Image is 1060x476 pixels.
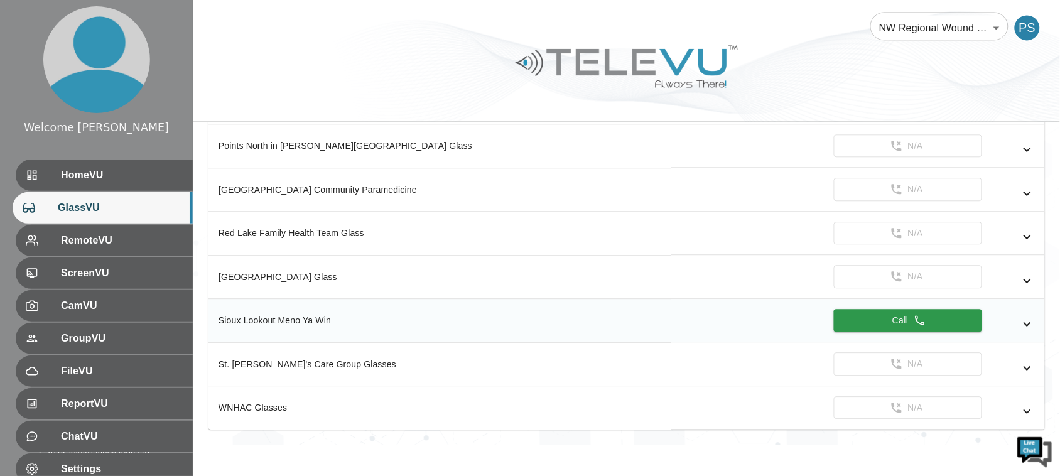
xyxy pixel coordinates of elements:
div: GlassVU [13,192,193,224]
div: Chat with us now [65,66,211,82]
span: CamVU [61,298,183,313]
span: We're online! [73,158,173,285]
div: NW Regional Wound Care [870,10,1009,45]
span: GlassVU [58,200,183,215]
div: [GEOGRAPHIC_DATA] Community Paramedicine [219,183,661,196]
div: RemoteVU [16,225,193,256]
span: HomeVU [61,168,183,183]
div: Welcome [PERSON_NAME] [24,119,169,136]
div: ReportVU [16,388,193,419]
img: Logo [514,40,740,92]
div: Sioux Lookout Meno Ya Win [219,314,661,327]
img: Chat Widget [1016,432,1054,470]
div: ChatVU [16,421,193,452]
span: ChatVU [61,429,183,444]
div: ScreenVU [16,257,193,289]
div: HomeVU [16,160,193,191]
div: FileVU [16,355,193,387]
div: Minimize live chat window [206,6,236,36]
span: ScreenVU [61,266,183,281]
button: Call [834,309,982,332]
span: ReportVU [61,396,183,411]
span: RemoteVU [61,233,183,248]
div: CamVU [16,290,193,322]
span: GroupVU [61,331,183,346]
div: WNHAC Glasses [219,401,661,414]
textarea: Type your message and hit 'Enter' [6,343,239,387]
div: Red Lake Family Health Team Glass [219,227,661,239]
img: profile.png [43,6,150,113]
div: St. [PERSON_NAME]'s Care Group Glasses [219,358,661,371]
div: [GEOGRAPHIC_DATA] Glass [219,271,661,283]
div: GroupVU [16,323,193,354]
span: FileVU [61,364,183,379]
div: PS [1015,15,1040,40]
img: d_736959983_company_1615157101543_736959983 [21,58,53,90]
div: Points North in [PERSON_NAME][GEOGRAPHIC_DATA] Glass [219,139,661,152]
